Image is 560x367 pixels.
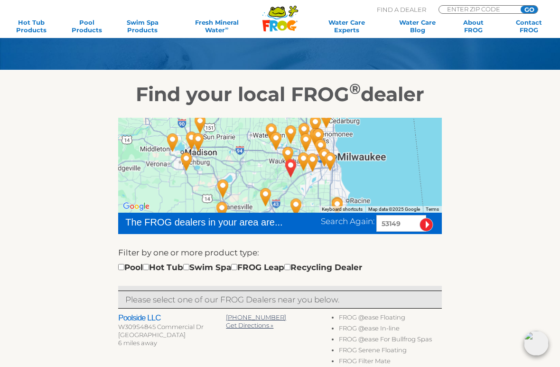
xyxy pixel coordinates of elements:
span: Map data ©2025 Google [368,207,420,212]
div: Leslie's Poolmart Inc # 1087 - 17 miles away. [310,141,339,174]
div: Legacy Pool & Hot Tubs - 30 miles away. [312,102,341,135]
div: Bachmann's Pools Spas & Sauna's - 20 miles away. [301,121,330,154]
span: Search Again: [321,216,374,226]
img: openIcon [524,331,549,356]
a: Swim SpaProducts [121,19,164,34]
input: Submit [420,218,433,232]
div: Patio Pleasures Pools & Spas - Sun Prairie - 50 miles away. [186,107,215,141]
div: Heartland Pool & Spa - 17 miles away. [276,118,306,151]
div: Swimming Pool Services, Inc. - 15 miles away. [291,126,321,159]
div: Baker Pool & Fitness - 20 miles away. [316,145,345,178]
div: Poolside LLC - 6 miles away. [273,139,303,172]
div: Farwell Pools & Construction, Inc. - 48 miles away. [184,125,213,159]
a: Open this area in Google Maps (opens a new window) [121,200,152,213]
div: Brinkman Fiberglass Pools - 15 miles away. [261,124,291,158]
li: FROG Serene Floating [339,346,442,357]
li: FROG @ease Floating [339,313,442,324]
div: MUKWONAGO, WI 53149 [276,151,306,185]
div: Wolter Pool Co. - 40 miles away. [207,194,237,227]
a: Terms (opens in new tab) [426,207,439,212]
div: Patio Pleasures Pools & Spas - Madison - 60 miles away. [158,126,187,159]
img: Google [121,200,152,213]
h2: Find your local FROG dealer [37,82,523,106]
a: AboutFROG [452,19,495,34]
div: [GEOGRAPHIC_DATA] [118,331,226,339]
div: The FROG dealers in your area are... [125,215,283,229]
li: FROG @ease For Bullfrog Spas [339,335,442,346]
div: Splashtime Pools and Spas - 19 miles away. [251,180,280,214]
div: Doheny's Water Warehouse - Kenosha - 30 miles away. [323,190,352,224]
h2: Poolside LLC [118,313,226,323]
a: PoolProducts [65,19,108,34]
div: Recreational Concepts Inc - 52 miles away. [172,145,201,178]
sup: ® [349,80,361,98]
sup: ∞ [225,26,228,31]
a: Hot TubProducts [9,19,53,34]
div: Pool Hot Tub Swim Spa FROG Leap Recycling Dealer [118,261,362,273]
input: Zip Code Form [446,6,510,12]
div: Leisure Pools and Spas - 21 miles away. [304,121,333,154]
p: Find A Dealer [377,5,426,14]
p: Please select one of our FROG Dealers near you below. [125,293,434,306]
div: WI Pool & Spa - 11 miles away. [298,146,327,179]
span: 6 miles away [118,339,157,347]
li: FROG @ease In-line [339,324,442,335]
div: W309S4845 Commercial Dr [118,323,226,331]
div: Allied Pools - 18 miles away. [306,132,336,165]
a: ContactFROG [507,19,551,34]
div: Fieldstone Pools & Spas - 20 miles away. [257,116,286,149]
a: Get Directions » [226,321,273,329]
button: Keyboard shortcuts [322,206,363,213]
div: Leslie's Poolmart Inc # 1088 - 20 miles away. [304,121,333,154]
div: Bachmann Pools & Spas - 51 miles away. [177,124,206,157]
a: Water CareBlog [396,19,439,34]
input: GO [521,6,538,13]
div: Hansen's Pool & Spa Inc - 30 miles away. [323,189,352,223]
div: Lake Geneva Pool and Spa - 20 miles away. [281,191,311,224]
a: [PHONE_NUMBER] [226,313,286,321]
a: Water CareExperts [310,19,383,34]
div: Aqua Fun Pools & Spas - Big Bend - 7 miles away. [289,145,318,178]
a: Fresh MineralWater∞ [177,19,257,34]
div: Nelson's HomeTowne Recreation - 35 miles away. [208,172,238,205]
label: Filter by one or more product type: [118,246,259,259]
